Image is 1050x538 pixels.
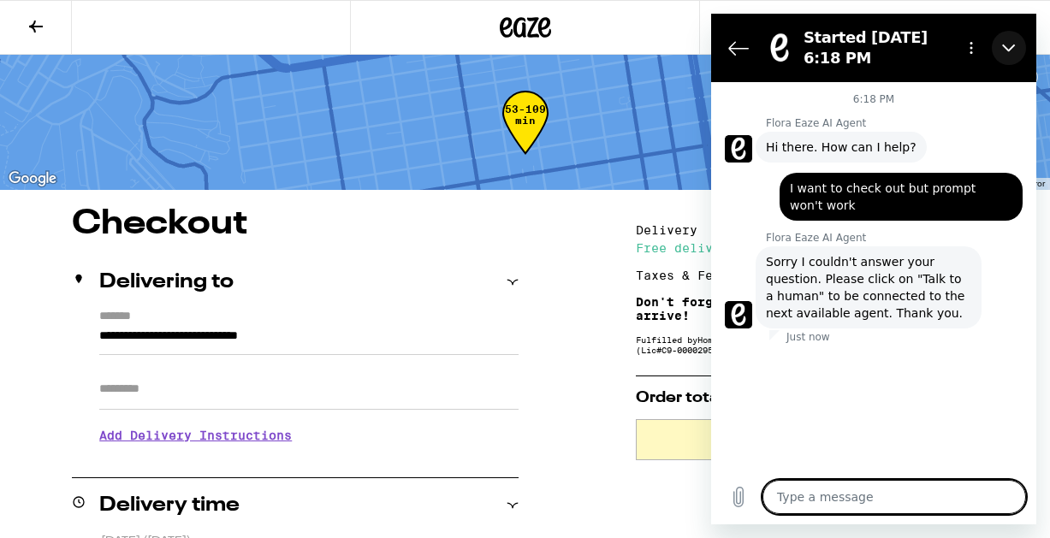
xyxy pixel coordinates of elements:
h2: Delivering to [99,272,234,293]
div: Free delivery for $75+ orders! [636,242,978,254]
span: Order total [636,390,723,405]
button: Place Order [636,419,978,460]
div: Taxes & Fees [636,268,754,283]
h3: Add Delivery Instructions [99,416,519,455]
p: Don't forget to tip your driver when they arrive! [636,295,978,322]
h2: Delivery time [99,495,240,516]
a: Open this area in Google Maps (opens a new window) [4,168,61,190]
div: Delivery [636,224,709,236]
img: Google [4,168,61,190]
iframe: Messaging window [711,14,1036,524]
p: We'll contact you at [PHONE_NUMBER] when we arrive [99,455,519,469]
div: 53-109 min [502,103,549,168]
h1: Checkout [72,207,519,241]
div: Fulfilled by Hometown Heart ([GEOGRAPHIC_DATA]) (Lic# C9-0000295-LIC ) [636,334,978,355]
